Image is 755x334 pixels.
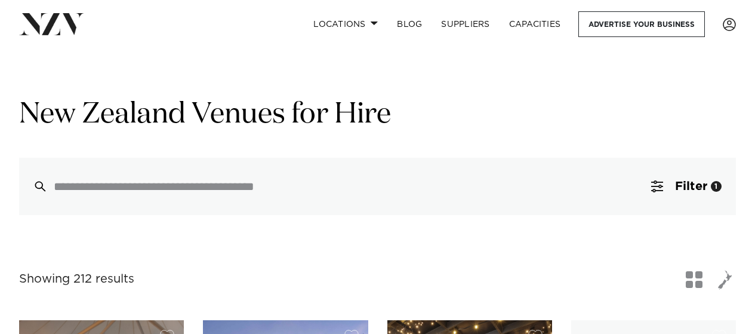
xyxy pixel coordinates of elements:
div: 1 [711,181,722,192]
a: BLOG [387,11,432,37]
a: SUPPLIERS [432,11,499,37]
a: Capacities [500,11,571,37]
a: Locations [304,11,387,37]
img: nzv-logo.png [19,13,84,35]
div: Showing 212 results [19,270,134,289]
a: Advertise your business [578,11,705,37]
button: Filter1 [637,158,736,215]
span: Filter [675,180,707,192]
h1: New Zealand Venues for Hire [19,96,736,134]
